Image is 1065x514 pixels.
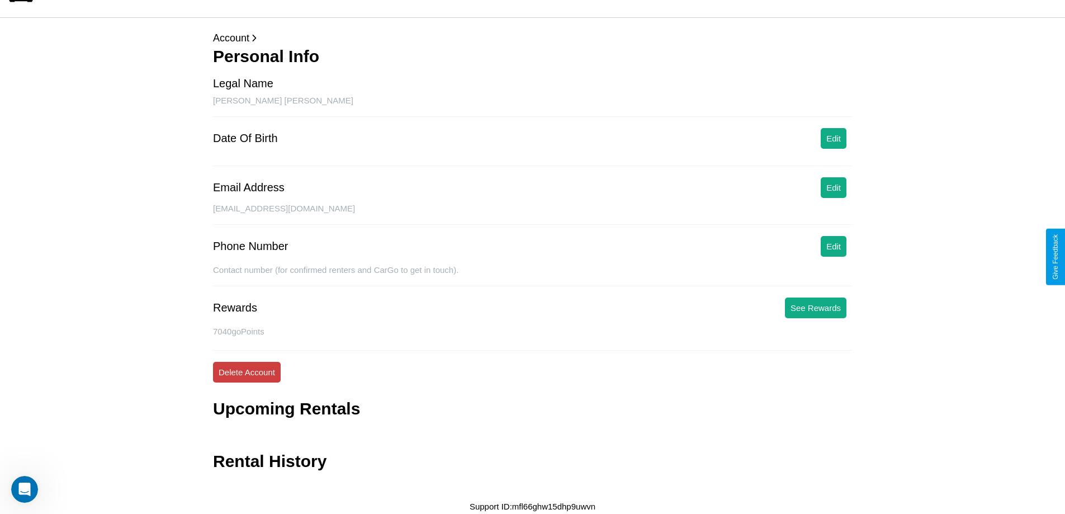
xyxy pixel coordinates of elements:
[213,399,360,418] h3: Upcoming Rentals
[785,298,846,318] button: See Rewards
[821,177,846,198] button: Edit
[213,132,278,145] div: Date Of Birth
[213,301,257,314] div: Rewards
[213,324,852,339] p: 7040 goPoints
[213,204,852,225] div: [EMAIL_ADDRESS][DOMAIN_NAME]
[213,265,852,286] div: Contact number (for confirmed renters and CarGo to get in touch).
[1052,234,1059,280] div: Give Feedback
[213,362,281,383] button: Delete Account
[470,499,595,514] p: Support ID: mfl66ghw15dhp9uwvn
[213,29,852,47] p: Account
[213,96,852,117] div: [PERSON_NAME] [PERSON_NAME]
[11,476,38,503] iframe: Intercom live chat
[213,240,288,253] div: Phone Number
[821,128,846,149] button: Edit
[213,452,326,471] h3: Rental History
[213,47,852,66] h3: Personal Info
[821,236,846,257] button: Edit
[213,181,285,194] div: Email Address
[213,77,273,90] div: Legal Name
